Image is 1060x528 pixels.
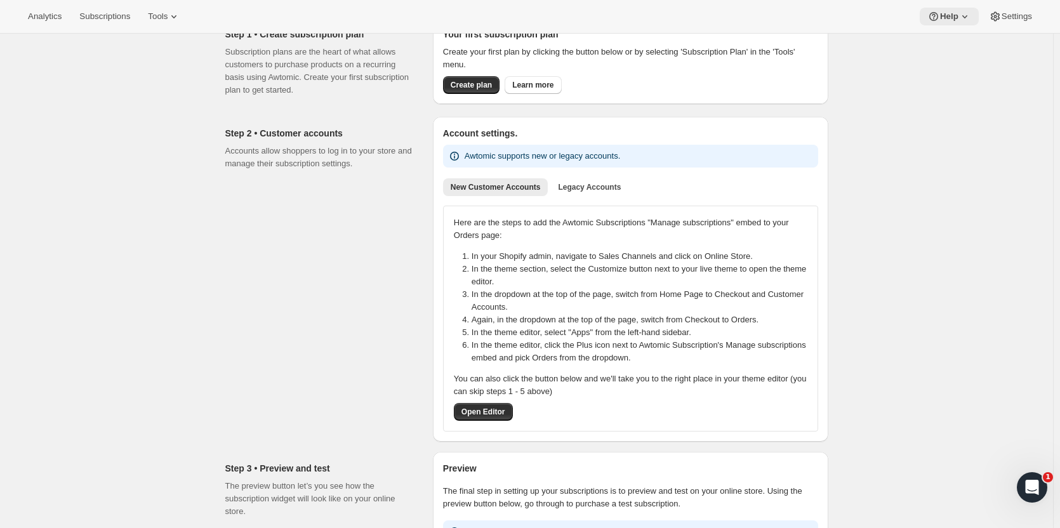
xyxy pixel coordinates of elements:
h2: Step 3 • Preview and test [225,462,413,475]
button: New Customer Accounts [443,178,548,196]
span: Subscriptions [79,11,130,22]
button: Settings [981,8,1040,25]
li: In your Shopify admin, navigate to Sales Channels and click on Online Store. [472,250,815,263]
li: In the theme editor, select "Apps" from the left-hand sidebar. [472,326,815,339]
h2: Account settings. [443,127,818,140]
span: Analytics [28,11,62,22]
button: Open Editor [454,403,513,421]
button: Create plan [443,76,500,94]
span: Settings [1002,11,1032,22]
span: Create plan [451,80,492,90]
p: The final step in setting up your subscriptions is to preview and test on your online store. Usin... [443,485,818,510]
h2: Your first subscription plan [443,28,818,41]
li: Again, in the dropdown at the top of the page, switch from Checkout to Orders. [472,313,815,326]
button: Subscriptions [72,8,138,25]
span: Learn more [512,80,553,90]
span: New Customer Accounts [451,182,541,192]
button: Tools [140,8,188,25]
p: The preview button let’s you see how the subscription widget will look like on your online store. [225,480,413,518]
li: In the theme editor, click the Plus icon next to Awtomic Subscription's Manage subscriptions embe... [472,339,815,364]
h2: Step 2 • Customer accounts [225,127,413,140]
span: Open Editor [461,407,505,417]
h2: Step 1 • Create subscription plan [225,28,413,41]
button: Analytics [20,8,69,25]
iframe: Intercom live chat [1017,472,1047,503]
span: Tools [148,11,168,22]
a: Learn more [505,76,561,94]
h2: Preview [443,462,818,475]
p: Subscription plans are the heart of what allows customers to purchase products on a recurring bas... [225,46,413,96]
li: In the theme section, select the Customize button next to your live theme to open the theme editor. [472,263,815,288]
p: Create your first plan by clicking the button below or by selecting 'Subscription Plan' in the 'T... [443,46,818,71]
p: Accounts allow shoppers to log in to your store and manage their subscription settings. [225,145,413,170]
li: In the dropdown at the top of the page, switch from Home Page to Checkout and Customer Accounts. [472,288,815,313]
span: Help [940,11,958,22]
button: Help [920,8,979,25]
p: Awtomic supports new or legacy accounts. [465,150,620,162]
p: You can also click the button below and we'll take you to the right place in your theme editor (y... [454,373,807,398]
span: 1 [1043,472,1053,482]
p: Here are the steps to add the Awtomic Subscriptions "Manage subscriptions" embed to your Orders p... [454,216,807,242]
button: Legacy Accounts [550,178,628,196]
span: Legacy Accounts [558,182,621,192]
